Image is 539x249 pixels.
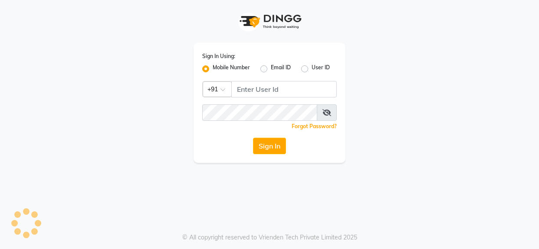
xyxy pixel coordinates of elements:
[213,64,250,74] label: Mobile Number
[253,138,286,154] button: Sign In
[235,9,304,34] img: logo1.svg
[271,64,291,74] label: Email ID
[292,123,337,129] a: Forgot Password?
[312,64,330,74] label: User ID
[202,52,235,60] label: Sign In Using:
[202,104,317,121] input: Username
[231,81,337,97] input: Username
